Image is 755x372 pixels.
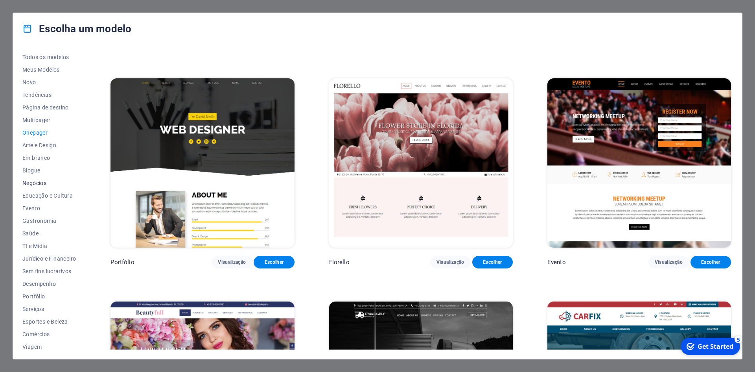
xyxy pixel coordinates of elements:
[483,259,502,265] font: Escolher
[22,192,73,199] font: Educação e Cultura
[691,256,731,268] button: Escolher
[547,259,566,266] font: Evento
[22,205,40,211] font: Evento
[22,344,42,350] font: Viagem
[22,218,56,224] font: Gastronomia
[265,259,284,265] font: Escolher
[22,278,76,290] button: Desempenho
[22,328,76,341] button: Comércios
[22,240,76,252] button: TI e Mídia
[22,92,52,98] font: Tendências
[22,164,76,177] button: Blogue
[22,293,45,300] font: Portfólio
[22,243,47,249] font: TI e Mídia
[39,23,131,35] font: Escolha um modelo
[22,341,76,353] button: Viagem
[22,306,44,312] font: Serviços
[22,180,46,186] font: Negócios
[22,155,50,161] font: Em branco
[22,252,76,265] button: Jurídico e Financeiro
[22,114,76,126] button: Multipager
[22,318,68,325] font: Esportes e Beleza
[110,259,134,266] font: Portfólio
[22,167,40,174] font: Blogue
[22,255,76,262] font: Jurídico e Financeiro
[22,104,69,111] font: Página de destino
[22,79,36,85] font: Novo
[22,152,76,164] button: Em branco
[4,3,64,20] div: Get Started 5 items remaining, 0% complete
[22,177,76,189] button: Negócios
[58,1,66,9] div: 5
[472,256,513,268] button: Escolher
[22,331,50,337] font: Comércios
[22,268,72,274] font: Sem fins lucrativos
[22,126,76,139] button: Onepager
[430,256,471,268] button: Visualização
[329,259,350,266] font: Florello
[22,54,69,60] font: Todos os modelos
[22,142,56,148] font: Arte e Design
[655,259,683,265] font: Visualização
[22,189,76,202] button: Educação e Cultura
[22,63,76,76] button: Meus Modelos
[22,76,76,89] button: Novo
[648,256,689,268] button: Visualização
[21,7,57,16] div: Get Started
[22,130,48,136] font: Onepager
[254,256,294,268] button: Escolher
[436,259,464,265] font: Visualização
[329,78,513,248] img: Florello
[22,117,50,123] font: Multipager
[110,78,294,248] img: Portfólio
[22,315,76,328] button: Esportes e Beleza
[22,281,56,287] font: Desempenho
[22,101,76,114] button: Página de destino
[22,215,76,227] button: Gastronomia
[22,139,76,152] button: Arte e Design
[22,265,76,278] button: Sem fins lucrativos
[547,78,731,248] img: Evento
[22,227,76,240] button: Saúde
[701,259,720,265] font: Escolher
[212,256,252,268] button: Visualização
[22,230,39,237] font: Saúde
[22,202,76,215] button: Evento
[22,303,76,315] button: Serviços
[22,67,60,73] font: Meus Modelos
[22,51,76,63] button: Todos os modelos
[22,89,76,101] button: Tendências
[22,290,76,303] button: Portfólio
[218,259,246,265] font: Visualização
